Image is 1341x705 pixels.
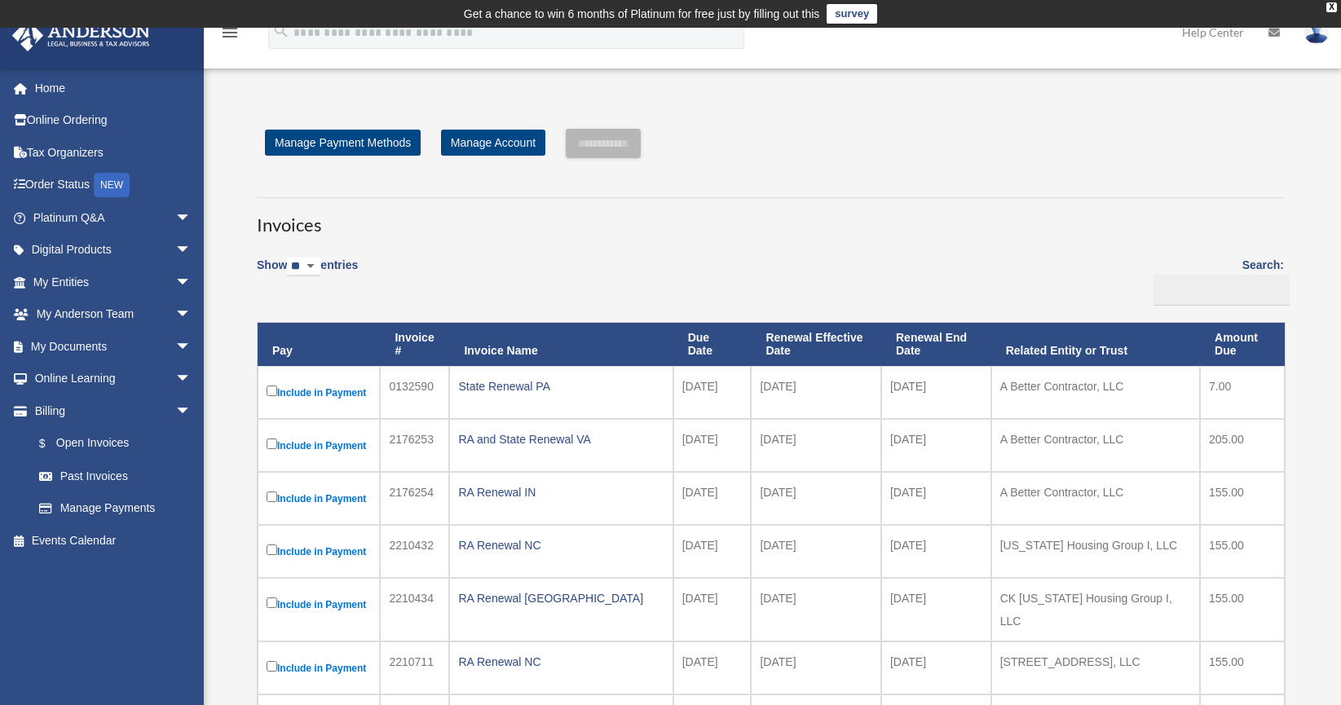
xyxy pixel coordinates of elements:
td: 7.00 [1200,366,1285,419]
span: arrow_drop_down [175,330,208,364]
input: Include in Payment [267,386,277,396]
td: 2176253 [380,419,449,472]
a: Platinum Q&Aarrow_drop_down [11,201,216,234]
th: Amount Due: activate to sort column ascending [1200,323,1285,367]
input: Include in Payment [267,544,277,555]
td: 155.00 [1200,472,1285,525]
td: A Better Contractor, LLC [991,472,1200,525]
td: [STREET_ADDRESS], LLC [991,641,1200,694]
label: Include in Payment [267,435,371,456]
label: Include in Payment [267,541,371,562]
td: [DATE] [751,578,881,641]
th: Invoice #: activate to sort column ascending [380,323,449,367]
td: 2210711 [380,641,449,694]
a: Manage Payments [23,492,208,525]
td: 2210434 [380,578,449,641]
td: A Better Contractor, LLC [991,366,1200,419]
td: 155.00 [1200,578,1285,641]
a: Home [11,72,216,104]
a: Manage Account [441,130,545,156]
div: RA Renewal NC [458,650,664,673]
a: menu [220,29,240,42]
span: arrow_drop_down [175,266,208,299]
label: Search: [1148,255,1284,306]
a: Manage Payment Methods [265,130,421,156]
label: Include in Payment [267,488,371,509]
span: arrow_drop_down [175,234,208,267]
a: Billingarrow_drop_down [11,394,208,427]
a: Digital Productsarrow_drop_down [11,234,216,267]
td: [DATE] [673,641,752,694]
input: Include in Payment [267,491,277,502]
td: 2210432 [380,525,449,578]
a: Order StatusNEW [11,169,216,202]
input: Search: [1154,275,1290,306]
th: Renewal Effective Date: activate to sort column ascending [751,323,881,367]
a: Past Invoices [23,460,208,492]
div: State Renewal PA [458,375,664,398]
td: [DATE] [673,419,752,472]
td: 155.00 [1200,525,1285,578]
td: [DATE] [751,641,881,694]
div: RA Renewal [GEOGRAPHIC_DATA] [458,587,664,610]
a: My Documentsarrow_drop_down [11,330,216,363]
th: Related Entity or Trust: activate to sort column ascending [991,323,1200,367]
img: Anderson Advisors Platinum Portal [7,20,155,51]
td: 205.00 [1200,419,1285,472]
input: Include in Payment [267,661,277,672]
td: [DATE] [881,366,991,419]
h3: Invoices [257,197,1284,238]
a: $Open Invoices [23,427,200,460]
td: [US_STATE] Housing Group I, LLC [991,525,1200,578]
td: [DATE] [881,525,991,578]
label: Include in Payment [267,382,371,403]
th: Pay: activate to sort column descending [258,323,380,367]
td: [DATE] [881,641,991,694]
div: close [1326,2,1337,12]
th: Renewal End Date: activate to sort column ascending [881,323,991,367]
span: arrow_drop_down [175,298,208,332]
td: 2176254 [380,472,449,525]
td: 0132590 [380,366,449,419]
label: Include in Payment [267,594,371,615]
td: [DATE] [751,366,881,419]
a: Online Ordering [11,104,216,137]
span: $ [48,434,56,454]
i: menu [220,23,240,42]
img: User Pic [1304,20,1329,44]
a: Tax Organizers [11,136,216,169]
input: Include in Payment [267,438,277,449]
span: arrow_drop_down [175,363,208,396]
td: [DATE] [673,578,752,641]
td: [DATE] [751,419,881,472]
a: Events Calendar [11,524,216,557]
td: [DATE] [751,525,881,578]
td: CK [US_STATE] Housing Group I, LLC [991,578,1200,641]
label: Include in Payment [267,658,371,678]
span: arrow_drop_down [175,394,208,428]
div: RA Renewal IN [458,481,664,504]
div: Get a chance to win 6 months of Platinum for free just by filling out this [464,4,820,24]
td: [DATE] [881,472,991,525]
td: A Better Contractor, LLC [991,419,1200,472]
a: My Entitiesarrow_drop_down [11,266,216,298]
div: RA and State Renewal VA [458,428,664,451]
td: [DATE] [751,472,881,525]
td: [DATE] [673,525,752,578]
td: [DATE] [673,472,752,525]
div: RA Renewal NC [458,534,664,557]
a: Online Learningarrow_drop_down [11,363,216,395]
th: Invoice Name: activate to sort column ascending [449,323,673,367]
span: arrow_drop_down [175,201,208,235]
th: Due Date: activate to sort column ascending [673,323,752,367]
select: Showentries [287,258,320,276]
a: survey [827,4,877,24]
input: Include in Payment [267,597,277,608]
td: [DATE] [881,578,991,641]
td: [DATE] [881,419,991,472]
div: NEW [94,173,130,197]
label: Show entries [257,255,358,293]
a: My Anderson Teamarrow_drop_down [11,298,216,331]
td: [DATE] [673,366,752,419]
i: search [272,22,290,40]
